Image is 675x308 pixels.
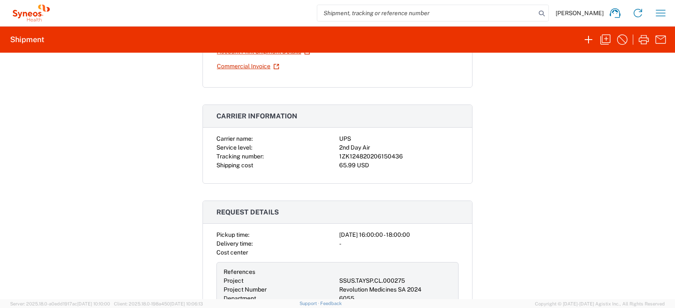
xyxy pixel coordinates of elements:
span: Delivery time: [216,240,253,247]
input: Shipment, tracking or reference number [317,5,536,21]
div: 1ZK124820206150436 [339,152,459,161]
div: - [339,239,459,248]
span: Service level: [216,144,252,151]
div: SSUS.TAYSP.CL.000275 [339,276,451,285]
div: UPS [339,134,459,143]
span: Cost center [216,249,248,256]
span: [PERSON_NAME] [556,9,604,17]
span: [DATE] 10:10:00 [77,301,110,306]
div: Project Number [224,285,336,294]
a: Support [300,301,321,306]
div: Project [224,276,336,285]
span: Copyright © [DATE]-[DATE] Agistix Inc., All Rights Reserved [535,300,665,308]
div: 65.99 USD [339,161,459,170]
span: Carrier name: [216,135,253,142]
span: Pickup time: [216,231,249,238]
div: 2nd Day Air [339,143,459,152]
span: [DATE] 10:06:13 [170,301,203,306]
span: Tracking number: [216,153,264,160]
div: [DATE] 16:00:00 - 18:00:00 [339,230,459,239]
span: Carrier information [216,112,297,120]
div: Department [224,294,336,303]
div: Revolution Medicines SA 2024 [339,285,451,294]
span: References [224,268,255,275]
h2: Shipment [10,35,44,45]
a: Feedback [320,301,342,306]
span: Client: 2025.18.0-198a450 [114,301,203,306]
span: Server: 2025.18.0-a0edd1917ac [10,301,110,306]
a: Commercial Invoice [216,59,280,74]
span: Request details [216,208,279,216]
div: 6055 [339,294,451,303]
span: Shipping cost [216,162,253,169]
